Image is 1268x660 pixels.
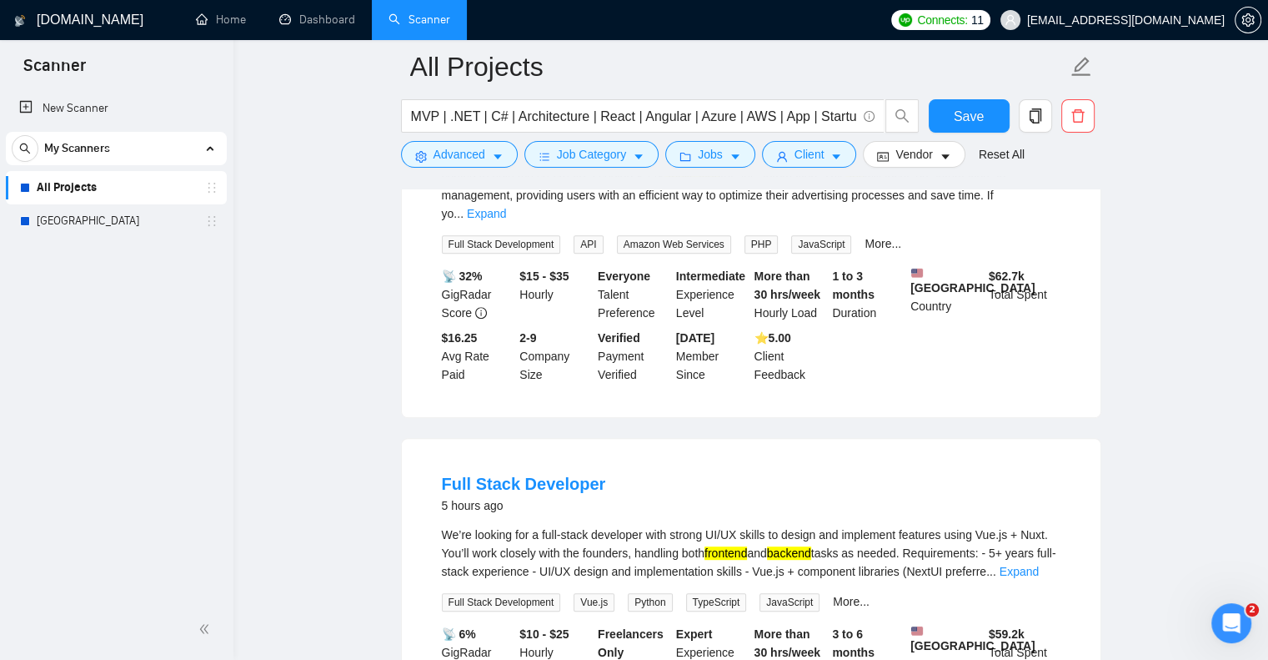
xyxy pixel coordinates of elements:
img: logo [14,8,26,34]
a: New Scanner [19,92,213,125]
div: Client Feedback [751,329,829,384]
span: setting [415,150,427,163]
span: caret-down [633,150,644,163]
div: Payment Verified [594,329,673,384]
span: holder [205,214,218,228]
span: Python [628,593,672,612]
span: caret-down [940,150,951,163]
span: Vendor [895,145,932,164]
b: Intermediate [676,270,745,283]
img: 🇺🇸 [911,267,923,279]
span: ... [454,207,464,220]
span: Vue.js [574,593,614,612]
div: Company Size [516,329,594,384]
span: info-circle [475,307,487,319]
span: user [776,150,788,163]
a: dashboardDashboard [279,13,355,27]
button: settingAdvancedcaret-down [401,141,518,168]
b: $10 - $25 [519,627,569,641]
b: $ 62.7k [989,270,1025,283]
li: My Scanners [6,132,227,238]
span: edit [1070,56,1092,78]
b: [DATE] [676,331,714,345]
b: Everyone [598,270,650,283]
a: Expand [467,207,506,220]
a: Full Stack Developer [442,475,606,493]
b: Expert [676,627,713,641]
b: 3 to 6 months [832,627,875,659]
span: info-circle [864,111,875,122]
div: GigRadar Score [439,267,517,322]
a: All Projects [37,171,195,204]
mark: frontend [704,547,747,560]
span: ... [986,565,996,578]
button: idcardVendorcaret-down [863,141,965,168]
div: Hourly Load [751,267,829,322]
b: $ 59.2k [989,627,1025,641]
b: 1 to 3 months [832,270,875,301]
a: homeHome [196,13,246,27]
b: [GEOGRAPHIC_DATA] [910,625,1035,652]
span: folder [679,150,691,163]
span: JavaScript [791,235,851,254]
a: setting [1235,13,1261,27]
span: Client [794,145,824,164]
div: 5 hours ago [442,496,606,516]
span: PHP [744,235,779,254]
a: More... [833,595,870,608]
a: More... [865,237,901,250]
span: holder [205,181,218,194]
b: 2-9 [519,331,536,345]
div: Country [907,267,985,322]
div: Talent Preference [594,267,673,322]
span: API [574,235,603,254]
div: Member Since [673,329,751,384]
span: double-left [198,621,215,637]
button: search [12,135,38,162]
span: Connects: [917,11,967,29]
button: Save [929,99,1010,133]
span: Jobs [698,145,723,164]
span: My Scanners [44,132,110,165]
span: 11 [971,11,984,29]
input: Search Freelance Jobs... [411,106,856,127]
div: Avg Rate Paid [439,329,517,384]
span: setting [1235,13,1260,27]
li: New Scanner [6,92,227,125]
b: More than 30 hrs/week [754,627,820,659]
div: We’re looking for a full-stack developer with strong UI/UX skills to design and implement feature... [442,526,1060,581]
span: Save [954,106,984,127]
span: 2 [1245,603,1259,617]
iframe: Intercom live chat [1211,603,1251,643]
b: 📡 6% [442,627,476,641]
button: copy [1019,99,1052,133]
span: Job Category [557,145,626,164]
b: [GEOGRAPHIC_DATA] [910,267,1035,295]
span: delete [1062,108,1094,123]
span: caret-down [492,150,504,163]
span: Full Stack Development [442,593,561,612]
span: search [13,143,38,154]
span: Full Stack Development [442,235,561,254]
span: search [886,108,918,123]
span: user [1005,14,1016,26]
div: Total Spent [985,267,1064,322]
input: Scanner name... [410,46,1067,88]
button: search [885,99,919,133]
button: barsJob Categorycaret-down [524,141,659,168]
span: bars [539,150,550,163]
b: $15 - $35 [519,270,569,283]
span: idcard [877,150,889,163]
b: ⭐️ 5.00 [754,331,791,345]
b: Freelancers Only [598,627,664,659]
span: Amazon Web Services [617,235,731,254]
img: upwork-logo.png [899,13,912,27]
b: Verified [598,331,640,345]
button: userClientcaret-down [762,141,857,168]
b: More than 30 hrs/week [754,270,820,301]
span: JavaScript [759,593,819,612]
a: Reset All [979,145,1025,164]
button: delete [1061,99,1095,133]
button: folderJobscaret-down [665,141,755,168]
a: Expand [1000,565,1039,578]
